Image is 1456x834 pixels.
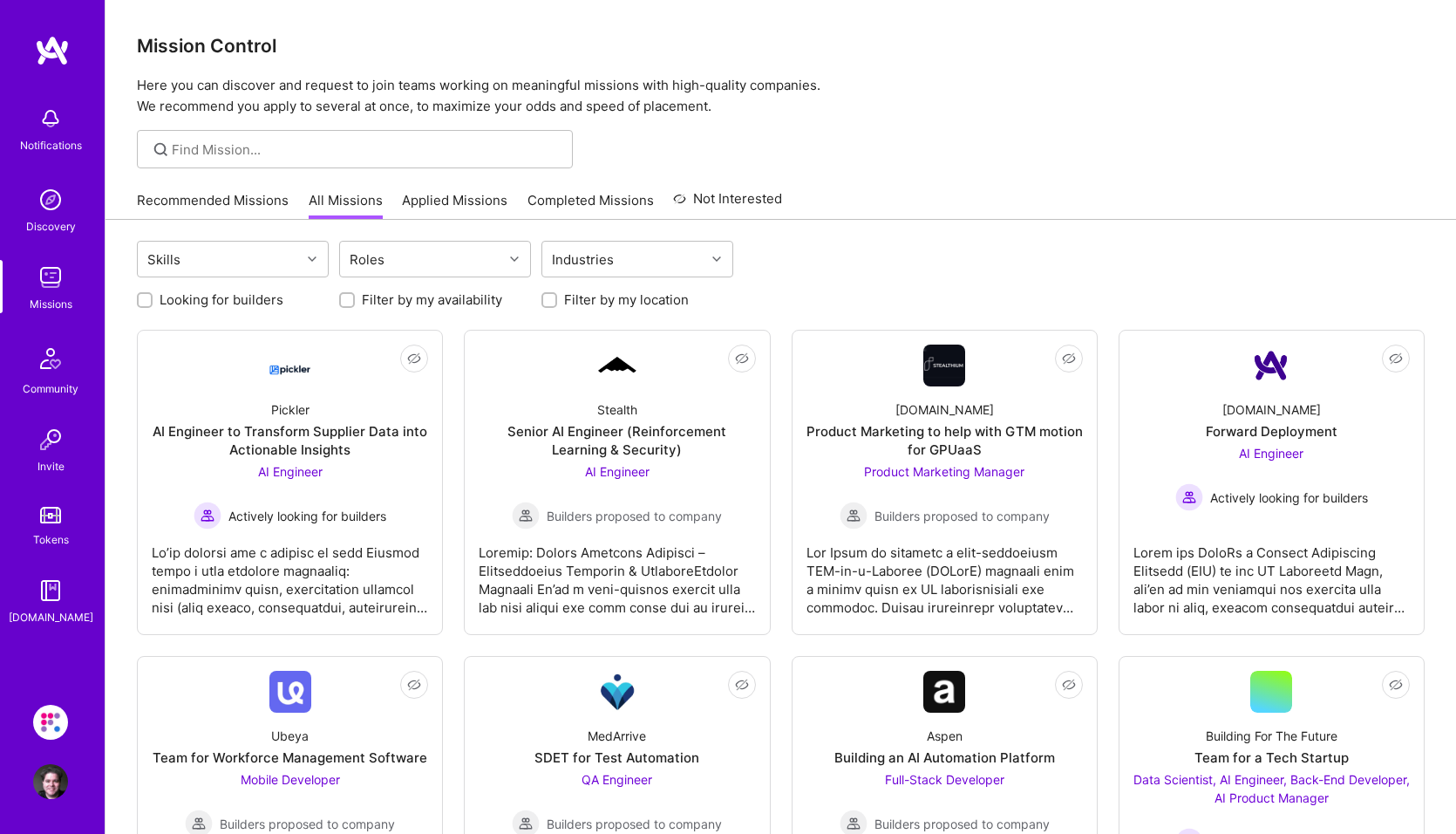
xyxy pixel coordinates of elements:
[35,35,70,66] img: logo
[527,191,654,220] a: Completed Missions
[834,749,1055,767] div: Building an AI Automation Platform
[241,772,340,787] span: Mobile Developer
[228,507,386,525] span: Actively looking for builders
[479,345,755,620] a: Company LogoStealthSenior AI Engineer (Reinforcement Learning & Security)AI Engineer Builders pro...
[479,422,755,459] div: Senior AI Engineer (Reinforcement Learning & Security)
[152,530,428,617] div: Lo’ip dolorsi ame c adipisc el sedd Eiusmod tempo i utla etdolore magnaaliq: enimadminimv quisn, ...
[362,291,502,309] label: Filter by my availability
[153,749,427,767] div: Team for Workforce Management Software
[806,345,1083,620] a: Company Logo[DOMAIN_NAME]Product Marketing to help with GTM motion for GPUaaSProduct Marketing Ma...
[33,182,68,217] img: discovery
[1062,678,1076,692] i: icon EyeClosed
[29,764,72,799] a: User Avatar
[735,352,749,366] i: icon EyeClosed
[510,255,519,263] i: icon Chevron
[806,422,1083,459] div: Product Marketing to help with GTM motion for GPUaaS
[26,217,76,236] div: Discovery
[735,678,749,692] i: icon EyeClosed
[588,727,646,745] div: MedArrive
[33,764,68,799] img: User Avatar
[712,255,721,263] i: icon Chevron
[20,136,82,154] div: Notifications
[1389,352,1403,366] i: icon EyeClosed
[1389,678,1403,692] i: icon EyeClosed
[407,678,421,692] i: icon EyeClosed
[137,35,1425,57] h3: Mission Control
[160,291,283,309] label: Looking for builders
[30,338,71,379] img: Community
[1133,345,1410,620] a: Company Logo[DOMAIN_NAME]Forward DeploymentAI Engineer Actively looking for buildersActively look...
[874,815,1050,833] span: Builders proposed to company
[596,354,638,377] img: Company Logo
[172,140,560,159] input: Find Mission...
[33,260,68,295] img: teamwork
[1062,352,1076,366] i: icon EyeClosed
[194,502,221,530] img: Actively looking for builders
[9,608,93,626] div: [DOMAIN_NAME]
[1206,727,1337,745] div: Building For The Future
[547,507,722,525] span: Builders proposed to company
[220,815,395,833] span: Builders proposed to company
[534,749,699,767] div: SDET for Test Automation
[152,422,428,459] div: AI Engineer to Transform Supplier Data into Actionable Insights
[923,671,965,713] img: Company Logo
[402,191,507,220] a: Applied Missions
[1175,483,1203,511] img: Actively looking for builders
[33,422,68,457] img: Invite
[29,705,72,740] a: Evinced: Learning portal and AI content generation
[271,727,309,745] div: Ubeya
[923,345,965,386] img: Company Logo
[269,350,311,381] img: Company Logo
[564,291,689,309] label: Filter by my location
[885,772,1004,787] span: Full-Stack Developer
[1210,489,1368,507] span: Actively looking for builders
[37,457,65,475] div: Invite
[269,671,311,713] img: Company Logo
[1239,446,1303,461] span: AI Engineer
[151,140,171,160] i: icon SearchGrey
[479,530,755,617] div: Loremip: Dolors Ametcons Adipisci – Elitseddoeius Temporin & UtlaboreEtdolor Magnaali En’ad m ven...
[596,671,638,713] img: Company Logo
[1250,345,1292,386] img: Company Logo
[137,191,289,220] a: Recommended Missions
[1206,422,1337,441] div: Forward Deployment
[23,379,78,398] div: Community
[874,507,1050,525] span: Builders proposed to company
[30,295,72,313] div: Missions
[152,345,428,620] a: Company LogoPicklerAI Engineer to Transform Supplier Data into Actionable InsightsAI Engineer Act...
[548,247,618,272] div: Industries
[258,464,323,479] span: AI Engineer
[309,191,383,220] a: All Missions
[927,727,963,745] div: Aspen
[806,530,1083,617] div: Lor Ipsum do sitametc a elit-seddoeiusm TEM-in-u-Laboree (DOLorE) magnaali enim a minimv quisn ex...
[407,352,421,366] i: icon EyeClosed
[547,815,722,833] span: Builders proposed to company
[673,188,782,220] a: Not Interested
[585,464,650,479] span: AI Engineer
[308,255,316,263] i: icon Chevron
[271,400,310,419] div: Pickler
[840,502,867,530] img: Builders proposed to company
[1194,749,1349,767] div: Team for a Tech Startup
[895,400,994,419] div: [DOMAIN_NAME]
[137,75,1425,117] p: Here you can discover and request to join teams working on meaningful missions with high-quality ...
[1222,400,1321,419] div: [DOMAIN_NAME]
[143,247,185,272] div: Skills
[33,101,68,136] img: bell
[33,573,68,608] img: guide book
[33,530,69,549] div: Tokens
[345,247,389,272] div: Roles
[33,705,68,740] img: Evinced: Learning portal and AI content generation
[1133,772,1410,805] span: Data Scientist, AI Engineer, Back-End Developer, AI Product Manager
[582,772,652,787] span: QA Engineer
[40,507,61,523] img: tokens
[864,464,1024,479] span: Product Marketing Manager
[512,502,540,530] img: Builders proposed to company
[1133,530,1410,617] div: Lorem ips DoloRs a Consect Adipiscing Elitsedd (EIU) te inc UT Laboreetd Magn, ali’en ad min veni...
[597,400,637,419] div: Stealth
